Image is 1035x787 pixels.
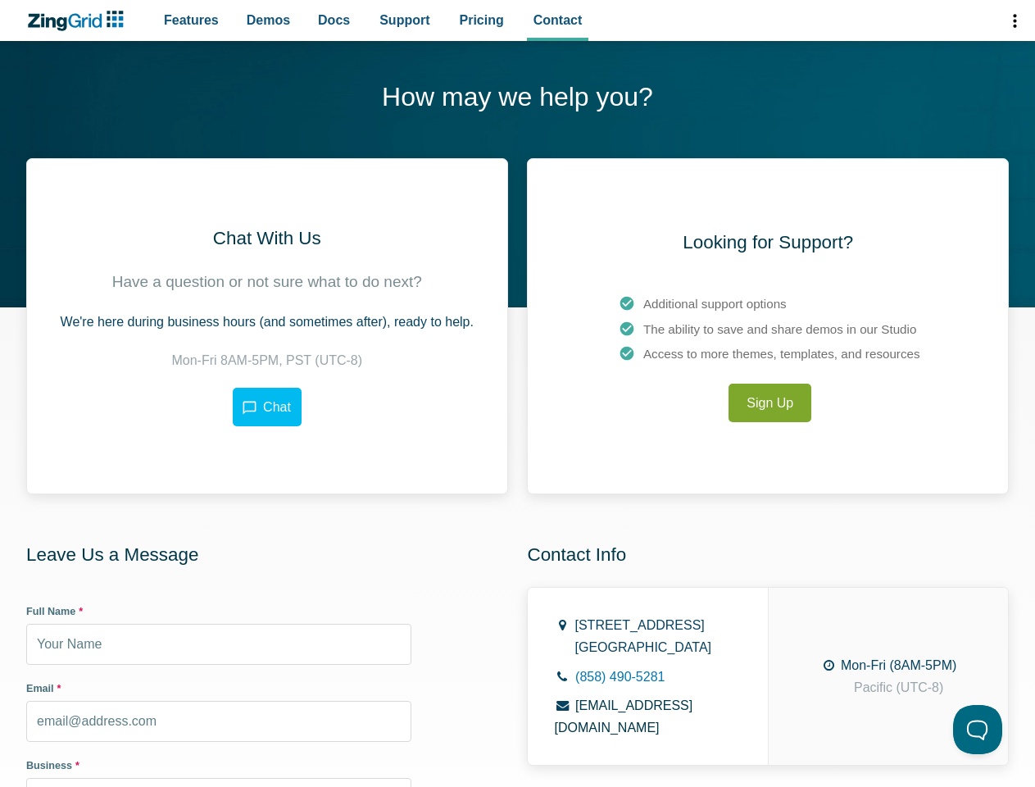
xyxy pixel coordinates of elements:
[318,9,350,31] span: Docs
[854,680,943,694] span: Pacific (UTC-8)
[26,80,1009,117] h1: How may we help you?
[533,9,583,31] span: Contact
[164,9,219,31] span: Features
[729,384,811,422] a: Sign Up
[112,271,422,294] p: Have a question or not sure what to do next?
[575,670,665,684] a: (858) 490-5281
[26,701,411,742] input: email@address.com
[460,9,504,31] span: Pricing
[26,11,132,31] a: ZingChart Logo. Click to return to the homepage
[247,9,290,31] span: Demos
[527,543,1009,566] h2: Contact Info
[953,705,1002,754] iframe: Toggle Customer Support
[26,681,411,697] label: Email
[213,226,321,250] h2: Chat With Us
[26,543,508,566] h2: Leave Us a Message
[643,347,920,361] span: Access to more themes, templates, and resources
[643,297,787,311] span: Additional support options
[26,624,411,665] input: Your Name
[61,311,474,333] p: We're here during business hours (and sometimes after), ready to help.
[575,614,712,658] address: [STREET_ADDRESS] [GEOGRAPHIC_DATA]
[26,604,411,620] label: Full Name
[841,658,956,672] span: Mon-Fri (8AM-5PM)
[26,758,411,774] label: Business
[643,322,916,336] span: The ability to save and share demos in our Studio
[683,230,853,254] h2: Looking for Support?
[379,9,429,31] span: Support
[171,349,362,371] p: Mon-Fri 8AM-5PM, PST (UTC-8)
[554,698,692,735] a: [EMAIL_ADDRESS][DOMAIN_NAME]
